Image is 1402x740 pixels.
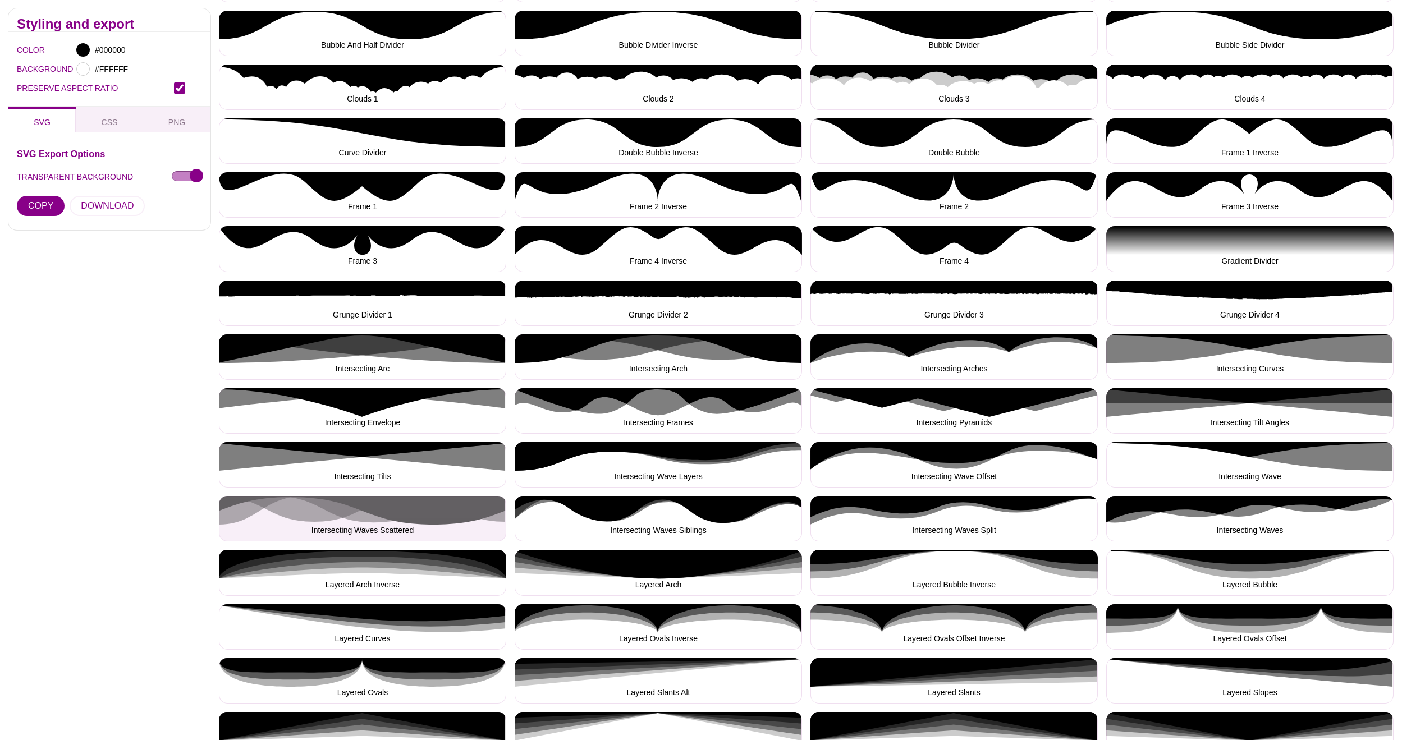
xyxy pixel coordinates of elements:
button: Frame 3 [219,226,506,272]
label: BACKGROUND [17,62,31,76]
button: Intersecting Arches [810,334,1098,380]
button: Gradient Divider [1106,226,1394,272]
button: Layered Ovals [219,658,506,704]
button: Grunge Divider 2 [515,281,802,326]
button: Intersecting Arc [219,334,506,380]
button: Double Bubble Inverse [515,118,802,164]
button: Double Bubble [810,118,1098,164]
label: PRESERVE ASPECT RATIO [17,81,174,95]
button: Bubble Side Divider [1106,11,1394,56]
button: PNG [143,107,210,132]
label: TRANSPARENT BACKGROUND [17,169,133,184]
button: Layered Bubble Inverse [810,550,1098,595]
button: Intersecting Waves Split [810,496,1098,541]
button: Layered Arch [515,550,802,595]
button: Bubble Divider [810,11,1098,56]
button: Intersecting Arch [515,334,802,380]
button: COPY [17,196,65,216]
button: Layered Slants Alt [515,658,802,704]
button: Layered Arch Inverse [219,550,506,595]
button: Intersecting Wave Layers [515,442,802,488]
button: Clouds 4 [1106,65,1394,110]
button: Intersecting Wave [1106,442,1394,488]
button: Curve Divider [219,118,506,164]
button: Layered Curves [219,604,506,650]
button: Frame 1 Inverse [1106,118,1394,164]
button: Frame 4 Inverse [515,226,802,272]
button: Intersecting Waves Siblings [515,496,802,541]
span: PNG [168,118,185,127]
span: CSS [102,118,118,127]
button: Layered Ovals Inverse [515,604,802,650]
button: Intersecting Waves [1106,496,1394,541]
button: Intersecting Waves Scattered [219,496,506,541]
button: Layered Ovals Offset [1106,604,1394,650]
button: Intersecting Envelope [219,388,506,434]
button: Frame 2 [810,172,1098,218]
button: Frame 4 [810,226,1098,272]
button: Intersecting Tilts [219,442,506,488]
h2: Styling and export [17,20,202,29]
button: Grunge Divider 4 [1106,281,1394,326]
button: Layered Ovals Offset Inverse [810,604,1098,650]
button: Intersecting Pyramids [810,388,1098,434]
button: Bubble Divider Inverse [515,11,802,56]
button: Frame 3 Inverse [1106,172,1394,218]
button: Bubble And Half Divider [219,11,506,56]
button: Frame 1 [219,172,506,218]
button: Grunge Divider 3 [810,281,1098,326]
h3: SVG Export Options [17,149,202,158]
button: Clouds 2 [515,65,802,110]
button: Layered Slants [810,658,1098,704]
button: Frame 2 Inverse [515,172,802,218]
button: Clouds 1 [219,65,506,110]
button: Intersecting Frames [515,388,802,434]
button: Intersecting Tilt Angles [1106,388,1394,434]
button: Clouds 3 [810,65,1098,110]
label: COLOR [17,43,31,57]
button: Layered Slopes [1106,658,1394,704]
button: CSS [76,107,143,132]
button: Intersecting Curves [1106,334,1394,380]
button: Intersecting Wave Offset [810,442,1098,488]
button: DOWNLOAD [70,196,145,216]
button: Grunge Divider 1 [219,281,506,326]
button: Layered Bubble [1106,550,1394,595]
